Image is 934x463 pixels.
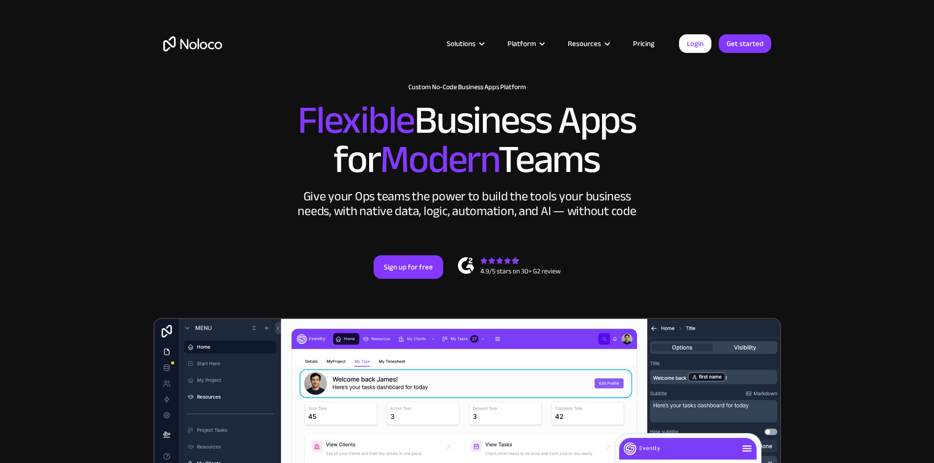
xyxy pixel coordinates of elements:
[296,189,639,219] div: Give your Ops teams the power to build the tools your business needs, with native data, logic, au...
[374,255,443,279] a: Sign up for free
[719,34,771,53] a: Get started
[447,37,476,50] div: Solutions
[555,37,621,50] div: Resources
[163,36,222,51] a: home
[679,34,711,53] a: Login
[163,101,771,179] h2: Business Apps for Teams
[495,37,555,50] div: Platform
[380,123,498,196] span: Modern
[298,84,414,157] span: Flexible
[507,37,536,50] div: Platform
[434,37,495,50] div: Solutions
[621,37,667,50] a: Pricing
[568,37,601,50] div: Resources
